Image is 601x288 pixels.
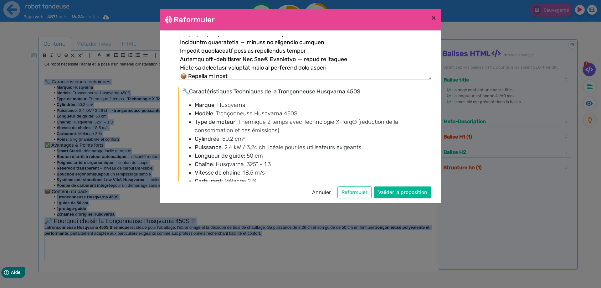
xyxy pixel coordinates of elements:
[432,13,436,22] span: ×
[195,109,431,118] li: : Tronçonneuse Husqvarna 450S
[189,88,360,95] strong: Caractéristiques Techniques de la Tronçonneuse Husqvarna 450S
[195,143,431,152] li: : 2,4 kW / 3,26 ch, idéale pour les utilisateurs exigeants
[427,9,441,27] button: Close
[195,177,431,186] li: : Mélange 2 %
[165,14,215,25] h4: Reformuler
[195,160,431,169] li: : Husqvarna .325" – 1.3
[195,135,219,142] strong: Cylindrée
[337,186,372,198] button: Reformuler
[374,186,431,198] button: Valider la proposition
[182,87,431,96] p: 🔧
[195,102,214,108] strong: Marque
[195,178,222,185] strong: Carburant
[195,118,431,135] li: : Thermique 2 temps avec Technologie X-Torq® (réduction de la consommation et des émissions)
[195,169,240,176] strong: Vitesse de chaîne
[195,152,244,159] strong: Longueur de guide
[195,135,431,143] li: : 50,2 cm³
[195,101,431,109] li: : Husqvarna
[308,186,335,198] button: Annuler
[195,161,213,168] strong: Chaîne
[195,118,235,125] strong: Type de moteur
[195,110,213,117] strong: Modèle
[195,144,222,151] strong: Puissance
[195,152,431,160] li: : 50 cm
[195,169,431,177] li: : 18,5 m/s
